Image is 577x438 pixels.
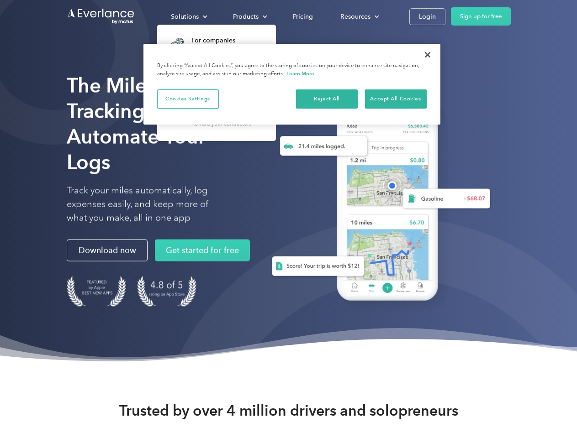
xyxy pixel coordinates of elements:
a: Pricing [284,9,322,25]
div: Products [224,9,275,25]
img: 4.9 out of 5 stars on the app store [137,276,196,307]
div: Privacy [143,44,440,125]
a: Download now [67,240,148,261]
a: Go to homepage [67,8,135,25]
div: Products [233,11,259,22]
p: Track your miles automatically, log expenses easily, and keep more of what you make, all in one app [67,184,230,225]
div: Pricing [293,11,313,22]
a: Sign up for free [451,7,511,26]
button: Cookies Settings [157,89,219,109]
a: Login [409,8,445,25]
button: Close [418,45,438,65]
img: Everlance, mileage tracker app, expense tracking app [257,87,498,314]
button: Reject All [296,89,358,109]
div: Resources [331,9,386,25]
img: Badge for Featured by Apple Best New Apps [67,276,126,307]
strong: Trusted by over 4 million drivers and solopreneurs [119,401,458,420]
a: For companiesEasy vehicle reimbursements [162,30,269,60]
nav: Solutions [157,25,276,141]
a: Get started for free [155,240,250,261]
a: More information about your privacy, opens in a new tab [286,70,314,77]
div: Resources [340,11,371,22]
div: For companies [191,36,264,45]
div: Login [419,11,436,22]
div: Solutions [162,9,215,25]
button: Accept All Cookies [365,89,427,109]
div: By clicking “Accept All Cookies”, you agree to the storing of cookies on your device to enhance s... [157,62,427,78]
div: Solutions [171,11,199,22]
div: Cookie banner [143,44,440,125]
